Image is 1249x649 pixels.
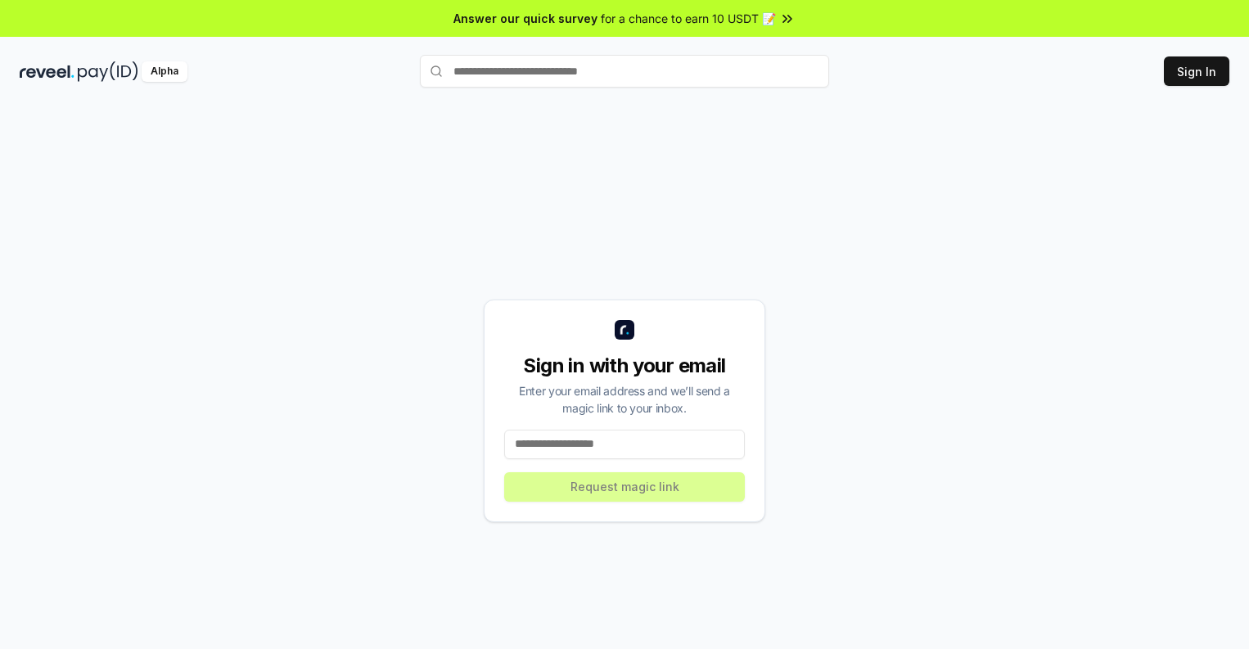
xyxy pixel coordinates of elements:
[504,382,745,417] div: Enter your email address and we’ll send a magic link to your inbox.
[142,61,187,82] div: Alpha
[601,10,776,27] span: for a chance to earn 10 USDT 📝
[615,320,634,340] img: logo_small
[78,61,138,82] img: pay_id
[1164,56,1229,86] button: Sign In
[453,10,597,27] span: Answer our quick survey
[20,61,74,82] img: reveel_dark
[504,353,745,379] div: Sign in with your email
